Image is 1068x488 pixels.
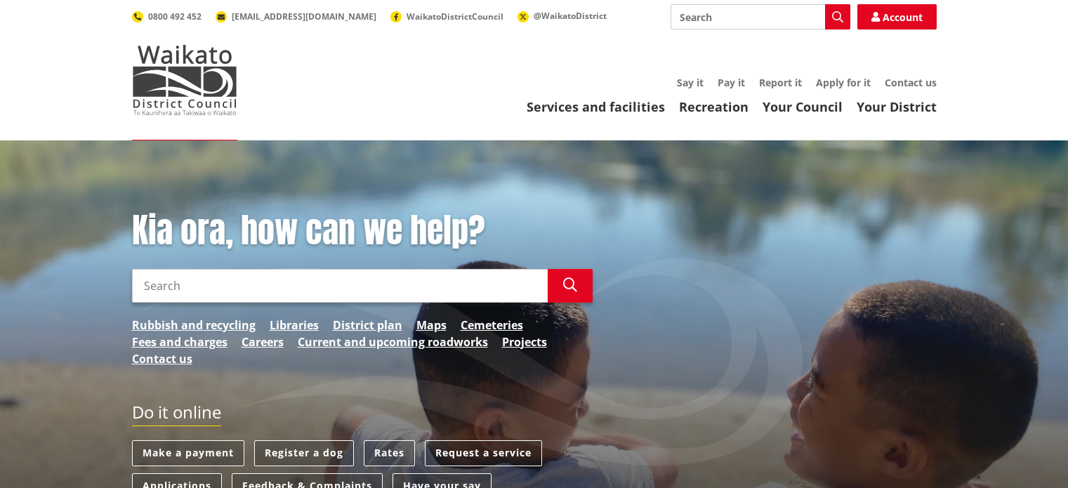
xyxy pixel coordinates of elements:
a: Report it [759,76,802,89]
a: Rates [364,440,415,466]
a: Request a service [425,440,542,466]
a: Projects [502,334,547,350]
a: 0800 492 452 [132,11,202,22]
a: Current and upcoming roadworks [298,334,488,350]
a: Contact us [132,350,192,367]
input: Search input [671,4,850,29]
img: Waikato District Council - Te Kaunihera aa Takiwaa o Waikato [132,45,237,115]
a: Recreation [679,98,749,115]
a: Libraries [270,317,319,334]
a: Careers [242,334,284,350]
span: WaikatoDistrictCouncil [407,11,503,22]
a: Your District [857,98,937,115]
h2: Do it online [132,402,221,427]
a: Rubbish and recycling [132,317,256,334]
a: [EMAIL_ADDRESS][DOMAIN_NAME] [216,11,376,22]
a: Account [857,4,937,29]
a: Cemeteries [461,317,523,334]
a: WaikatoDistrictCouncil [390,11,503,22]
a: Say it [677,76,704,89]
a: Register a dog [254,440,354,466]
a: Maps [416,317,447,334]
span: @WaikatoDistrict [534,10,607,22]
a: Apply for it [816,76,871,89]
input: Search input [132,269,548,303]
a: @WaikatoDistrict [517,10,607,22]
a: Make a payment [132,440,244,466]
h1: Kia ora, how can we help? [132,211,593,251]
span: 0800 492 452 [148,11,202,22]
a: Pay it [718,76,745,89]
a: Your Council [763,98,843,115]
a: Fees and charges [132,334,228,350]
a: Services and facilities [527,98,665,115]
span: [EMAIL_ADDRESS][DOMAIN_NAME] [232,11,376,22]
a: Contact us [885,76,937,89]
a: District plan [333,317,402,334]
